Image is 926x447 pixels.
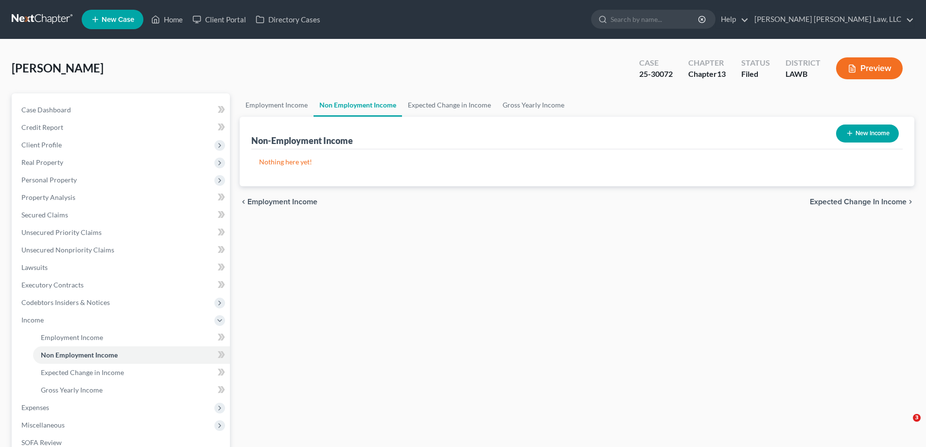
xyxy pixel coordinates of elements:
[102,16,134,23] span: New Case
[21,438,62,447] span: SOFA Review
[14,224,230,241] a: Unsecured Priority Claims
[14,189,230,206] a: Property Analysis
[41,386,103,394] span: Gross Yearly Income
[240,198,317,206] button: chevron_left Employment Income
[639,69,673,80] div: 25-30072
[14,206,230,224] a: Secured Claims
[33,329,230,346] a: Employment Income
[741,57,770,69] div: Status
[810,198,907,206] span: Expected Change in Income
[21,211,68,219] span: Secured Claims
[716,11,749,28] a: Help
[14,101,230,119] a: Case Dashboard
[247,198,317,206] span: Employment Income
[33,364,230,381] a: Expected Change in Income
[12,61,104,75] span: [PERSON_NAME]
[836,125,899,143] button: New Income
[251,135,353,146] div: Non-Employment Income
[188,11,251,28] a: Client Portal
[21,421,65,429] span: Miscellaneous
[21,158,63,166] span: Real Property
[21,263,48,271] span: Lawsuits
[913,414,921,422] span: 3
[14,276,230,294] a: Executory Contracts
[21,298,110,306] span: Codebtors Insiders & Notices
[14,119,230,136] a: Credit Report
[21,246,114,254] span: Unsecured Nonpriority Claims
[717,69,726,78] span: 13
[21,123,63,131] span: Credit Report
[21,281,84,289] span: Executory Contracts
[21,228,102,236] span: Unsecured Priority Claims
[688,57,726,69] div: Chapter
[251,11,325,28] a: Directory Cases
[497,93,570,117] a: Gross Yearly Income
[21,403,49,411] span: Expenses
[240,93,314,117] a: Employment Income
[810,198,914,206] button: Expected Change in Income chevron_right
[314,93,402,117] a: Non Employment Income
[41,333,103,341] span: Employment Income
[240,198,247,206] i: chevron_left
[33,381,230,399] a: Gross Yearly Income
[786,57,821,69] div: District
[741,69,770,80] div: Filed
[259,157,895,167] p: Nothing here yet!
[21,141,62,149] span: Client Profile
[907,198,914,206] i: chevron_right
[786,69,821,80] div: LAWB
[893,414,916,437] iframe: Intercom live chat
[41,351,118,359] span: Non Employment Income
[611,10,699,28] input: Search by name...
[21,193,75,201] span: Property Analysis
[639,57,673,69] div: Case
[33,346,230,364] a: Non Employment Income
[14,259,230,276] a: Lawsuits
[21,176,77,184] span: Personal Property
[21,106,71,114] span: Case Dashboard
[688,69,726,80] div: Chapter
[41,368,124,376] span: Expected Change in Income
[402,93,497,117] a: Expected Change in Income
[750,11,914,28] a: [PERSON_NAME] [PERSON_NAME] Law, LLC
[146,11,188,28] a: Home
[836,57,903,79] button: Preview
[14,241,230,259] a: Unsecured Nonpriority Claims
[21,316,44,324] span: Income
